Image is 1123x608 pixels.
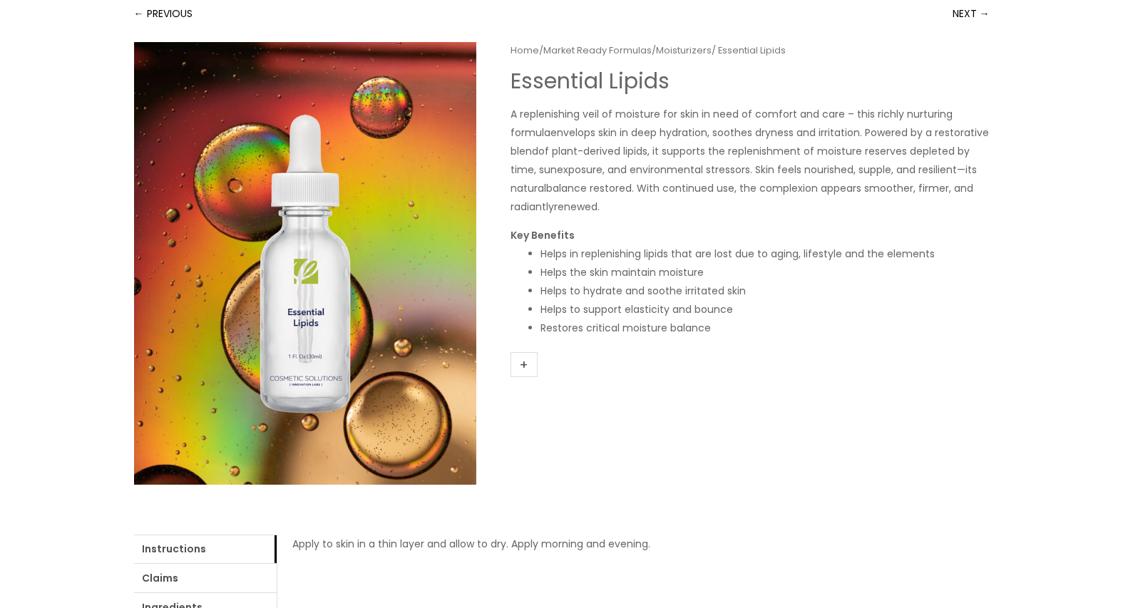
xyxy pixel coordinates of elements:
img: Essential Lipids [134,42,476,485]
a: Instructions [134,535,277,563]
span: envelops skin in deep hydration, soothes dryness and irritation. Powered by a restorative blend [511,125,989,158]
p: Apply to skin in a thin layer and allow to dry. Apply morning and evening. [292,535,975,553]
span: of plant-derived lipids, it supports the replenishment of moisture reserves depleted by time, sun [511,144,970,177]
li: Helps to support elasticity and bounce [540,300,990,319]
a: Moisturizers [656,43,712,57]
li: Helps to hydrate and soothe irritated skin [540,282,990,300]
li: Helps in replenishing lipids that are lost due to aging, lifestyle and the elements [540,244,990,263]
span: renewed. [554,200,600,214]
span: balance restored. With continued use, the complexion appears smoother, firmer, and radiantly [511,181,973,214]
span: exposure, and environmental stressors. Skin feels nourished, supple, and resilient—its natural [511,163,977,195]
li: Restores critical moisture balance [540,319,990,337]
nav: Breadcrumb [511,42,990,59]
a: Claims [134,564,277,592]
strong: Key Benefits [511,228,575,242]
a: + [511,352,538,377]
span: A replenishing veil of moisture for skin in need of comfort and care – this richly nurturing formula [511,107,953,140]
h1: Essential Lipids [511,68,990,94]
a: Home [511,43,539,57]
li: Helps the skin maintain moisture [540,263,990,282]
a: Market Ready Formulas [543,43,652,57]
